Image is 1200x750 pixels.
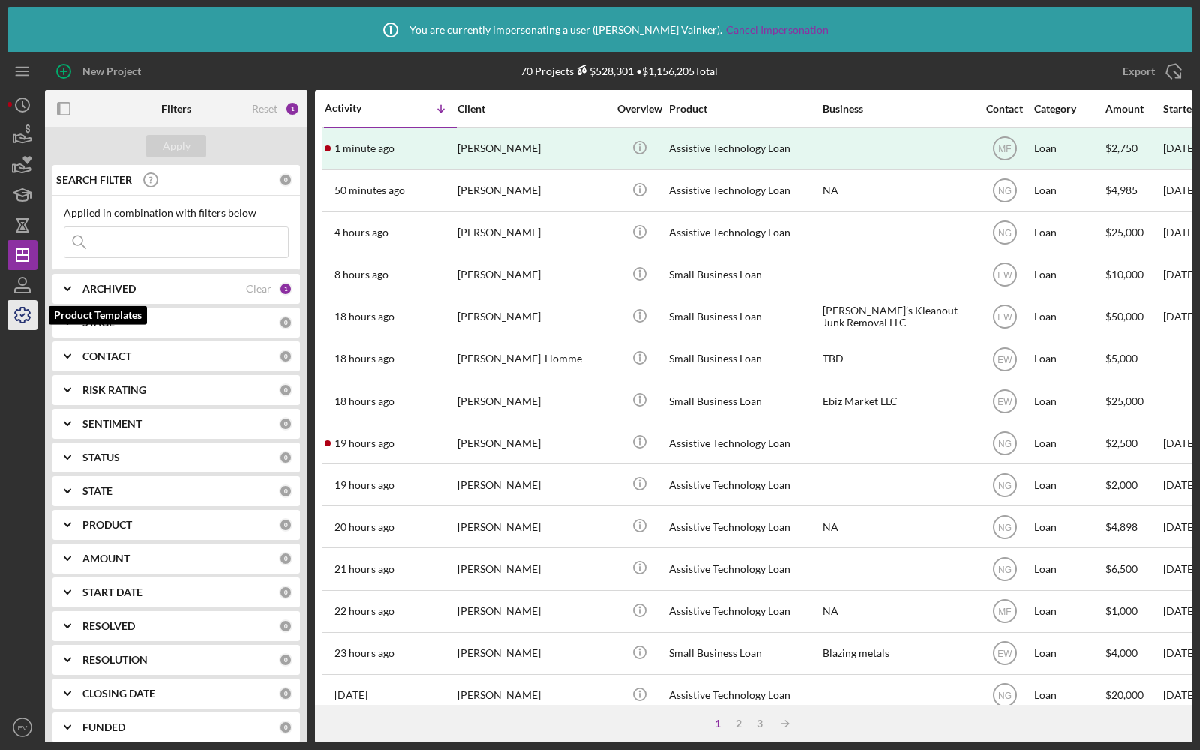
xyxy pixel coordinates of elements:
[1105,394,1144,407] span: $25,000
[669,592,819,631] div: Assistive Technology Loan
[823,381,973,421] div: Ebiz Market LLC
[334,352,394,364] time: 2025-09-29 23:51
[7,712,37,742] button: EV
[976,103,1033,115] div: Contact
[1105,604,1138,617] span: $1,000
[279,282,292,295] div: 1
[669,423,819,463] div: Assistive Technology Loan
[1034,297,1104,337] div: Loan
[823,634,973,673] div: Blazing metals
[45,56,156,86] button: New Project
[1034,103,1104,115] div: Category
[82,418,142,430] b: SENTIMENT
[823,339,973,379] div: TBD
[997,312,1012,322] text: EW
[669,103,819,115] div: Product
[823,171,973,211] div: NA
[161,103,191,115] b: Filters
[669,213,819,253] div: Assistive Technology Loan
[669,676,819,715] div: Assistive Technology Loan
[252,103,277,115] div: Reset
[1034,465,1104,505] div: Loan
[1105,478,1138,491] span: $2,000
[1105,520,1138,533] span: $4,898
[279,173,292,187] div: 0
[1105,268,1144,280] span: $10,000
[334,437,394,449] time: 2025-09-29 22:58
[457,129,607,169] div: [PERSON_NAME]
[163,135,190,157] div: Apply
[334,647,394,659] time: 2025-09-29 18:23
[457,339,607,379] div: [PERSON_NAME]-Homme
[457,676,607,715] div: [PERSON_NAME]
[82,586,142,598] b: START DATE
[669,507,819,547] div: Assistive Technology Loan
[1034,507,1104,547] div: Loan
[998,522,1012,532] text: NG
[1105,310,1144,322] span: $50,000
[1034,129,1104,169] div: Loan
[246,283,271,295] div: Clear
[334,268,388,280] time: 2025-09-30 10:02
[1034,423,1104,463] div: Loan
[669,129,819,169] div: Assistive Technology Loan
[1105,646,1138,659] span: $4,000
[1105,352,1138,364] span: $5,000
[1034,634,1104,673] div: Loan
[669,339,819,379] div: Small Business Loan
[457,171,607,211] div: [PERSON_NAME]
[997,270,1012,280] text: EW
[669,171,819,211] div: Assistive Technology Loan
[334,605,394,617] time: 2025-09-29 19:24
[372,11,829,49] div: You are currently impersonating a user ( [PERSON_NAME] Vainker ).
[334,184,405,196] time: 2025-09-30 16:44
[457,465,607,505] div: [PERSON_NAME]
[279,417,292,430] div: 0
[56,174,132,186] b: SEARCH FILTER
[574,64,634,77] div: $528,301
[334,142,394,154] time: 2025-09-30 17:33
[1034,171,1104,211] div: Loan
[1034,213,1104,253] div: Loan
[669,255,819,295] div: Small Business Loan
[82,350,131,362] b: CONTACT
[1034,381,1104,421] div: Loan
[998,438,1012,448] text: NG
[334,689,367,701] time: 2025-09-29 10:52
[82,384,146,396] b: RISK RATING
[82,688,155,700] b: CLOSING DATE
[998,480,1012,490] text: NG
[669,465,819,505] div: Assistive Technology Loan
[279,619,292,633] div: 0
[457,213,607,253] div: [PERSON_NAME]
[457,103,607,115] div: Client
[669,634,819,673] div: Small Business Loan
[611,103,667,115] div: Overview
[82,519,132,531] b: PRODUCT
[1108,56,1192,86] button: Export
[728,718,749,730] div: 2
[1105,129,1162,169] div: $2,750
[279,451,292,464] div: 0
[82,620,135,632] b: RESOLVED
[669,381,819,421] div: Small Business Loan
[279,518,292,532] div: 0
[334,521,394,533] time: 2025-09-29 21:05
[998,144,1011,154] text: MF
[1034,549,1104,589] div: Loan
[1105,184,1138,196] span: $4,985
[1105,436,1138,449] span: $2,500
[823,592,973,631] div: NA
[82,654,148,666] b: RESOLUTION
[1034,255,1104,295] div: Loan
[726,24,829,36] a: Cancel Impersonation
[334,226,388,238] time: 2025-09-30 13:51
[82,56,141,86] div: New Project
[457,634,607,673] div: [PERSON_NAME]
[457,592,607,631] div: [PERSON_NAME]
[669,549,819,589] div: Assistive Technology Loan
[1034,676,1104,715] div: Loan
[1105,226,1144,238] span: $25,000
[457,255,607,295] div: [PERSON_NAME]
[823,507,973,547] div: NA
